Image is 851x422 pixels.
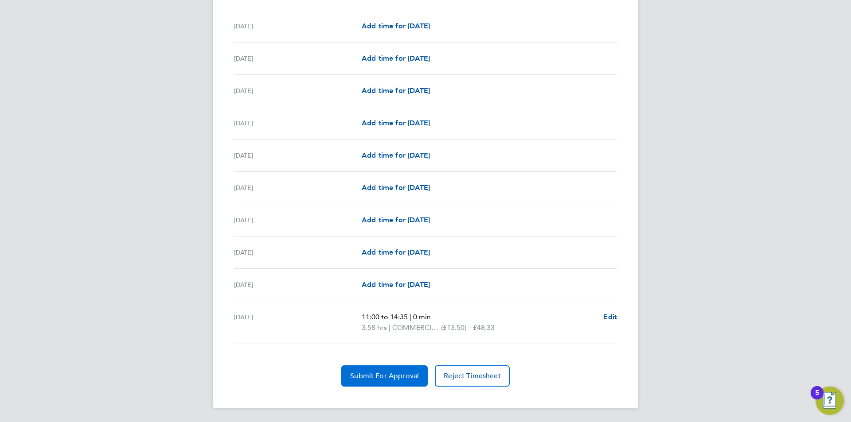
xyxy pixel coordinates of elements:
[234,215,362,225] div: [DATE]
[413,313,431,321] span: 0 min
[362,86,430,95] span: Add time for [DATE]
[350,372,419,380] span: Submit For Approval
[362,313,408,321] span: 11:00 to 14:35
[362,22,430,30] span: Add time for [DATE]
[362,118,430,128] a: Add time for [DATE]
[362,119,430,127] span: Add time for [DATE]
[473,323,495,332] span: £48.33
[362,183,430,192] span: Add time for [DATE]
[362,54,430,62] span: Add time for [DATE]
[234,279,362,290] div: [DATE]
[362,279,430,290] a: Add time for [DATE]
[234,247,362,258] div: [DATE]
[435,365,510,387] button: Reject Timesheet
[362,85,430,96] a: Add time for [DATE]
[234,118,362,128] div: [DATE]
[362,150,430,161] a: Add time for [DATE]
[341,365,428,387] button: Submit For Approval
[362,215,430,225] a: Add time for [DATE]
[389,323,390,332] span: |
[362,151,430,159] span: Add time for [DATE]
[362,247,430,258] a: Add time for [DATE]
[603,313,617,321] span: Edit
[441,323,473,332] span: (£13.50) =
[603,312,617,322] a: Edit
[444,372,501,380] span: Reject Timesheet
[234,21,362,31] div: [DATE]
[362,280,430,289] span: Add time for [DATE]
[234,150,362,161] div: [DATE]
[234,53,362,64] div: [DATE]
[362,248,430,256] span: Add time for [DATE]
[410,313,411,321] span: |
[362,323,387,332] span: 3.58 hrs
[815,393,819,404] div: 5
[362,53,430,64] a: Add time for [DATE]
[234,312,362,333] div: [DATE]
[362,21,430,31] a: Add time for [DATE]
[362,182,430,193] a: Add time for [DATE]
[816,387,844,415] button: Open Resource Center, 5 new notifications
[392,322,441,333] span: COMMERCIAL_HOURS
[234,85,362,96] div: [DATE]
[234,182,362,193] div: [DATE]
[362,216,430,224] span: Add time for [DATE]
